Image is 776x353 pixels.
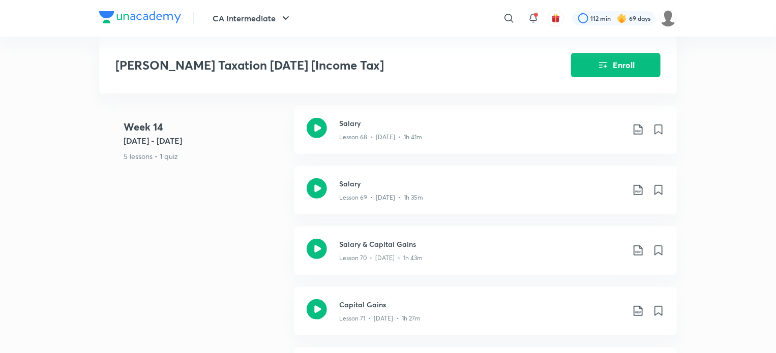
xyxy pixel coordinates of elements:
h4: Week 14 [124,119,286,135]
button: avatar [548,10,564,26]
a: Capital GainsLesson 71 • [DATE] • 1h 27m [294,287,677,347]
a: Company Logo [99,11,181,26]
a: Salary & Capital GainsLesson 70 • [DATE] • 1h 43m [294,227,677,287]
button: CA Intermediate [206,8,298,28]
img: streak [617,13,627,23]
p: 5 lessons • 1 quiz [124,151,286,162]
h3: Salary & Capital Gains [339,239,624,249]
h3: Salary [339,118,624,129]
button: Enroll [571,53,661,77]
h3: Salary [339,178,624,189]
img: Company Logo [99,11,181,23]
img: avatar [551,14,560,23]
h5: [DATE] - [DATE] [124,135,286,147]
a: SalaryLesson 69 • [DATE] • 1h 35m [294,166,677,227]
p: Lesson 68 • [DATE] • 1h 41m [339,133,422,142]
img: dhanak [660,10,677,27]
p: Lesson 70 • [DATE] • 1h 43m [339,253,423,263]
h3: Capital Gains [339,299,624,310]
p: Lesson 71 • [DATE] • 1h 27m [339,314,421,323]
p: Lesson 69 • [DATE] • 1h 35m [339,193,423,202]
a: SalaryLesson 68 • [DATE] • 1h 41m [294,106,677,166]
h3: [PERSON_NAME] Taxation [DATE] [Income Tax] [115,58,514,73]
